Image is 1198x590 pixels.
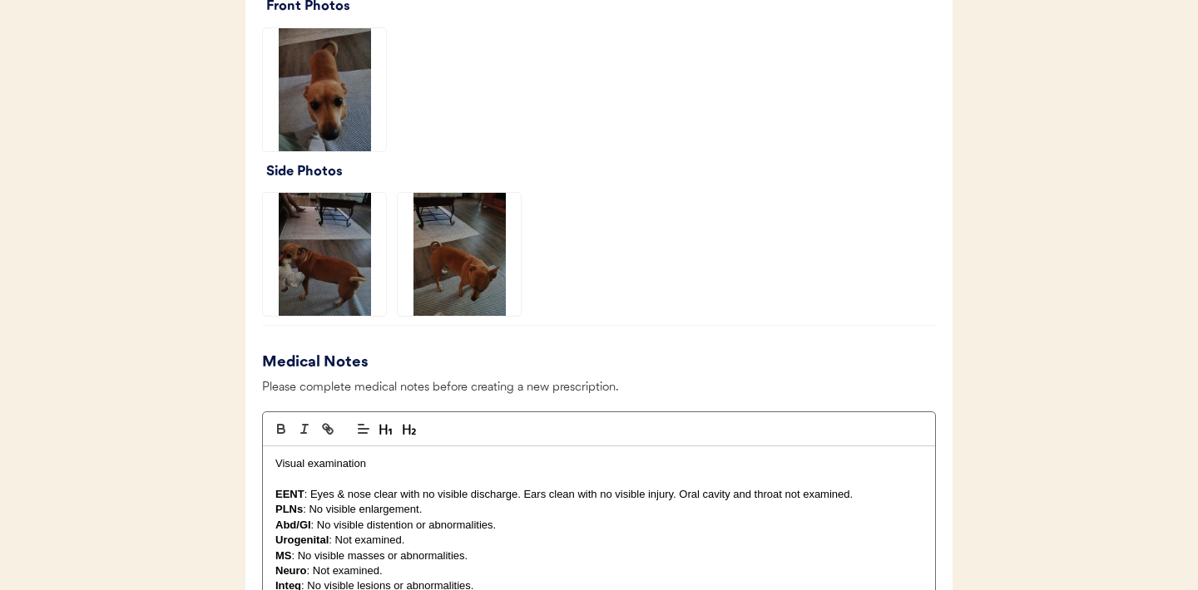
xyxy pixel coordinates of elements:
div: Please complete medical notes before creating a new prescription. [262,378,936,407]
strong: EENT [275,488,304,500]
span: Text alignment [352,419,375,439]
p: : Not examined. [275,563,923,578]
p: Visual examination [275,456,923,471]
strong: MS [275,549,292,562]
div: Medical Notes [262,352,403,374]
p: : Not examined. [275,533,923,548]
img: mms-MM0279a8147d703fcb1d96461fd7f32638-11f7b989-f9f1-4d74-a253-c4dfb8952eae.jpeg [263,193,386,316]
p: : Eyes & nose clear with no visible discharge. Ears clean with no visible injury. Oral cavity and... [275,487,923,502]
strong: Neuro [275,564,307,577]
p: : No visible distention or abnormalities. [275,518,923,533]
img: mms-MMc05e58d497d93184f32d608ea5bf1bd8-11d3a615-7995-40b0-ab6c-b052bf5cdceb.jpeg [263,28,386,151]
p: : No visible masses or abnormalities. [275,548,923,563]
strong: PLNs [275,503,303,515]
strong: Urogenital [275,533,329,546]
img: mms-MM5411043135e75feff1d6de3d4c40539e-d5a13245-f05c-4fba-acb8-1cdab62d426f.jpeg [398,193,521,316]
strong: Abd/GI [275,519,311,531]
div: Side Photos [266,160,936,184]
p: : No visible enlargement. [275,502,923,517]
